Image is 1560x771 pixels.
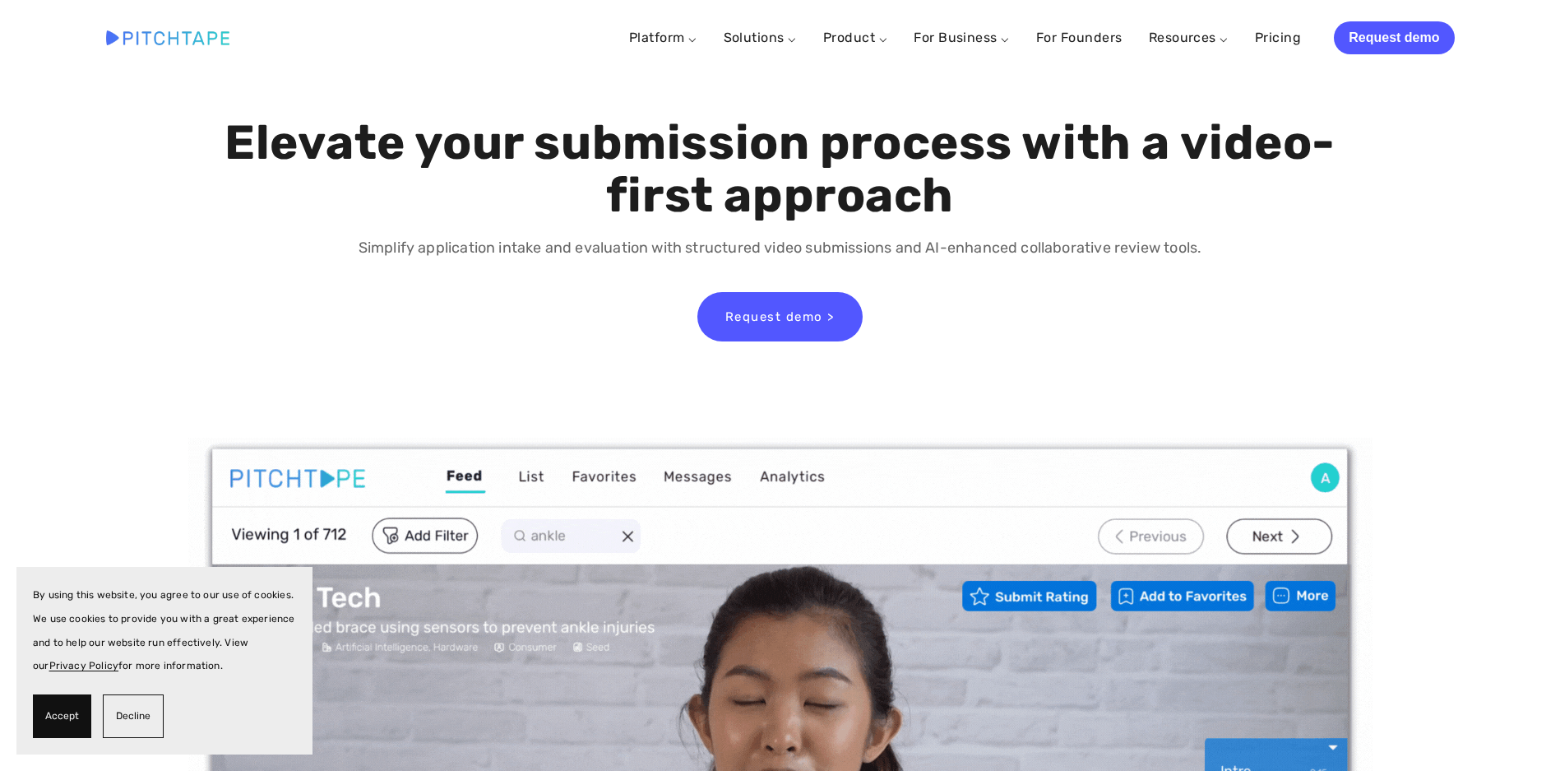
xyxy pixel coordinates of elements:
[220,236,1340,260] p: Simplify application intake and evaluation with structured video submissions and AI-enhanced coll...
[45,704,79,728] span: Accept
[33,694,91,738] button: Accept
[1255,23,1301,53] a: Pricing
[629,30,697,45] a: Platform ⌵
[697,292,863,341] a: Request demo >
[106,30,229,44] img: Pitchtape | Video Submission Management Software
[16,567,312,755] section: Cookie banner
[33,583,296,678] p: By using this website, you agree to our use of cookies. We use cookies to provide you with a grea...
[116,704,150,728] span: Decline
[1149,30,1229,45] a: Resources ⌵
[724,30,797,45] a: Solutions ⌵
[1334,21,1454,54] a: Request demo
[823,30,887,45] a: Product ⌵
[103,694,164,738] button: Decline
[220,117,1340,222] h1: Elevate your submission process with a video-first approach
[1036,23,1123,53] a: For Founders
[49,660,119,671] a: Privacy Policy
[914,30,1010,45] a: For Business ⌵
